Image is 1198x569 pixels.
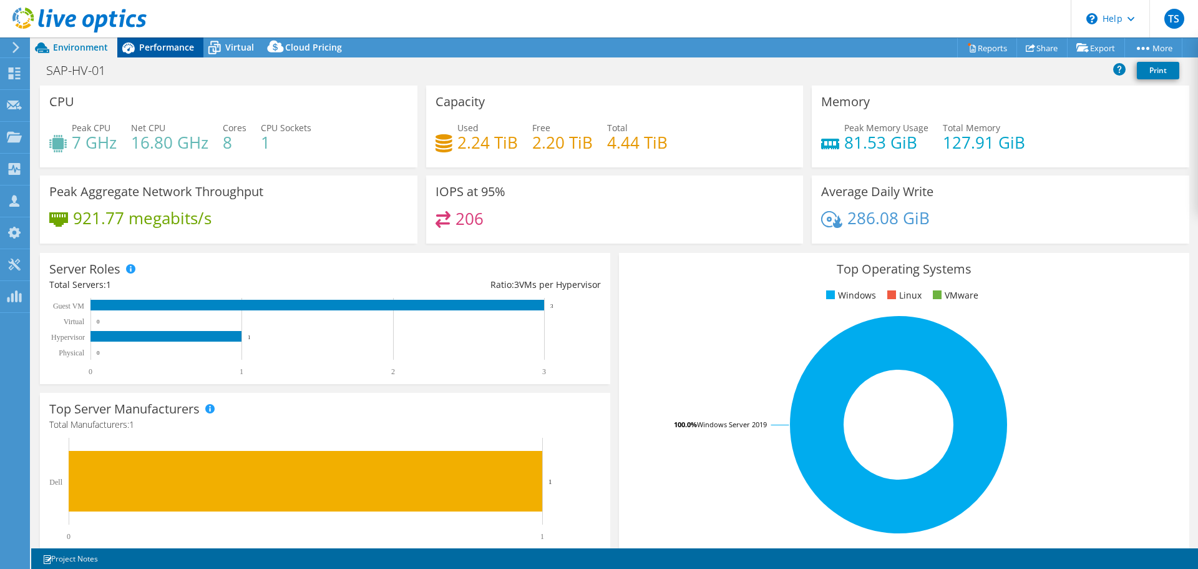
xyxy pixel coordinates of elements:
[844,122,928,134] span: Peak Memory Usage
[1067,38,1125,57] a: Export
[97,319,100,325] text: 0
[674,420,697,429] tspan: 100.0%
[53,41,108,53] span: Environment
[285,41,342,53] span: Cloud Pricing
[106,279,111,290] span: 1
[628,262,1180,276] h3: Top Operating Systems
[844,136,928,149] h4: 81.53 GiB
[49,402,200,416] h3: Top Server Manufacturers
[49,95,74,109] h3: CPU
[548,478,552,485] text: 1
[223,136,246,149] h4: 8
[930,289,978,302] li: VMware
[607,122,628,134] span: Total
[129,418,134,430] span: 1
[957,38,1017,57] a: Reports
[884,289,922,302] li: Linux
[248,334,251,340] text: 1
[550,303,553,309] text: 3
[607,136,668,149] h4: 4.44 TiB
[261,136,311,149] h4: 1
[59,349,84,357] text: Physical
[51,333,85,342] text: Hypervisor
[67,532,71,541] text: 0
[325,278,601,292] div: Ratio: VMs per Hypervisor
[49,418,601,432] h4: Total Manufacturers:
[1016,38,1068,57] a: Share
[542,367,546,376] text: 3
[139,41,194,53] span: Performance
[436,185,505,199] h3: IOPS at 95%
[64,317,85,326] text: Virtual
[1164,9,1184,29] span: TS
[821,95,870,109] h3: Memory
[943,136,1025,149] h4: 127.91 GiB
[391,367,395,376] text: 2
[131,136,208,149] h4: 16.80 GHz
[225,41,254,53] span: Virtual
[1124,38,1182,57] a: More
[97,350,100,356] text: 0
[223,122,246,134] span: Cores
[1137,62,1179,79] a: Print
[532,136,593,149] h4: 2.20 TiB
[457,122,479,134] span: Used
[53,302,84,310] text: Guest VM
[821,185,933,199] h3: Average Daily Write
[943,122,1000,134] span: Total Memory
[131,122,165,134] span: Net CPU
[49,262,120,276] h3: Server Roles
[457,136,518,149] h4: 2.24 TiB
[455,212,484,225] h4: 206
[41,64,125,77] h1: SAP-HV-01
[34,551,107,567] a: Project Notes
[49,185,263,199] h3: Peak Aggregate Network Throughput
[847,211,930,225] h4: 286.08 GiB
[72,122,110,134] span: Peak CPU
[532,122,550,134] span: Free
[49,478,62,487] text: Dell
[89,367,92,376] text: 0
[823,289,876,302] li: Windows
[73,211,212,225] h4: 921.77 megabits/s
[1086,13,1098,24] svg: \n
[697,420,767,429] tspan: Windows Server 2019
[72,136,117,149] h4: 7 GHz
[240,367,243,376] text: 1
[436,95,485,109] h3: Capacity
[514,279,519,290] span: 3
[261,122,311,134] span: CPU Sockets
[540,532,544,541] text: 1
[49,278,325,292] div: Total Servers:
